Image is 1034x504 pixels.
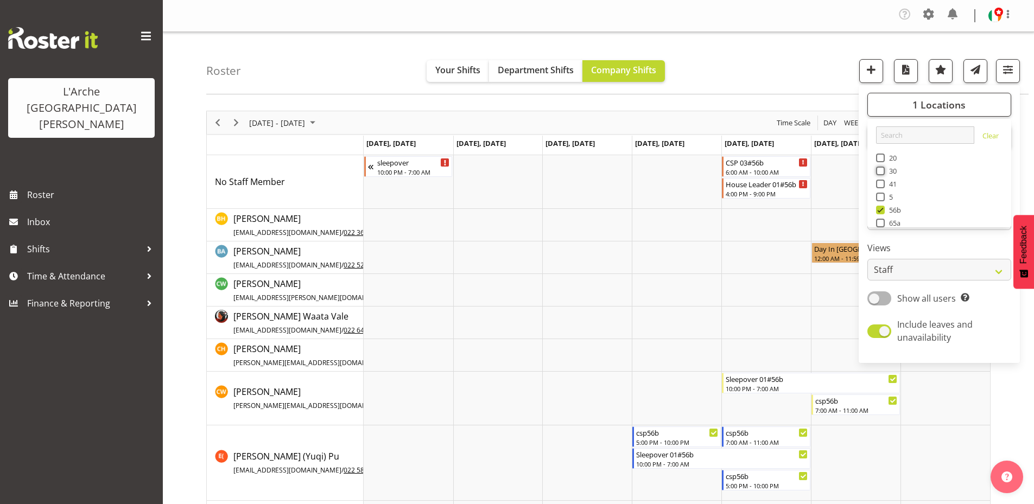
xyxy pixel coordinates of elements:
[814,243,897,254] div: Day In [GEOGRAPHIC_DATA]
[233,310,385,335] span: [PERSON_NAME] Waata Vale
[341,260,344,270] span: /
[27,187,157,203] span: Roster
[822,116,838,130] span: Day
[19,84,144,132] div: L'Arche [GEOGRAPHIC_DATA][PERSON_NAME]
[726,427,808,438] div: csp56b
[233,465,341,475] span: [EMAIL_ADDRESS][DOMAIN_NAME]
[8,27,98,49] img: Rosterit website logo
[726,178,808,189] div: House Leader 01#56b
[435,64,480,76] span: Your Shifts
[233,343,487,368] span: [PERSON_NAME]
[227,111,245,134] div: Next
[726,384,897,393] div: 10:00 PM - 7:00 AM
[726,189,808,198] div: 4:00 PM - 9:00 PM
[722,178,810,199] div: No Staff Member"s event - House Leader 01#56b Begin From Friday, August 22, 2025 at 4:00:00 PM GM...
[988,9,1001,22] img: karen-herbertec8822bb792fe198587cb32955ab4160.png
[233,245,385,270] span: [PERSON_NAME]
[814,254,897,263] div: 12:00 AM - 11:59 PM
[885,154,897,162] span: 20
[859,59,883,83] button: Add a new shift
[885,167,897,175] span: 30
[1019,226,1029,264] span: Feedback
[722,373,900,393] div: Cindy Walters"s event - Sleepover 01#56b Begin From Friday, August 22, 2025 at 10:00:00 PM GMT+12...
[929,59,953,83] button: Highlight an important date within the roster.
[27,214,157,230] span: Inbox
[233,310,385,336] a: [PERSON_NAME] Waata Vale[EMAIL_ADDRESS][DOMAIN_NAME]/022 643 1502
[582,60,665,82] button: Company Shifts
[726,481,808,490] div: 5:00 PM - 10:00 PM
[635,138,684,148] span: [DATE], [DATE]
[996,59,1020,83] button: Filter Shifts
[632,448,810,469] div: Estelle (Yuqi) Pu"s event - Sleepover 01#56b Begin From Thursday, August 21, 2025 at 10:00:00 PM ...
[207,241,364,274] td: Bibi Ali resource
[545,138,595,148] span: [DATE], [DATE]
[248,116,306,130] span: [DATE] - [DATE]
[636,438,718,446] div: 5:00 PM - 10:00 PM
[233,228,341,237] span: [EMAIL_ADDRESS][DOMAIN_NAME]
[811,243,900,263] div: Bibi Ali"s event - Day In Lieu Begin From Saturday, August 23, 2025 at 12:00:00 AM GMT+12:00 Ends...
[842,116,865,130] button: Timeline Week
[207,339,364,372] td: Christopher Hill resource
[27,241,141,257] span: Shifts
[377,157,450,168] div: sleepover
[636,449,808,460] div: Sleepover 01#56b
[722,470,810,490] div: Estelle (Yuqi) Pu"s event - csp56b Begin From Friday, August 22, 2025 at 5:00:00 PM GMT+12:00 End...
[885,219,901,227] span: 65a
[233,386,436,411] span: [PERSON_NAME]
[894,59,918,83] button: Download a PDF of the roster according to the set date range.
[233,213,385,238] span: [PERSON_NAME]
[207,425,364,501] td: Estelle (Yuqi) Pu resource
[885,193,893,201] span: 5
[248,116,320,130] button: August 18 - 24, 2025
[341,465,344,475] span: /
[876,126,974,144] input: Search
[27,268,141,284] span: Time & Attendance
[963,59,987,83] button: Send a list of all shifts for the selected filtered period to all rostered employees.
[867,93,1011,117] button: 1 Locations
[726,168,808,176] div: 6:00 AM - 10:00 AM
[233,385,436,411] a: [PERSON_NAME][PERSON_NAME][EMAIL_ADDRESS][DOMAIN_NAME]
[344,228,385,237] tcxspan: Call 022 361 2940 via 3CX
[233,212,385,238] a: [PERSON_NAME][EMAIL_ADDRESS][DOMAIN_NAME]/022 361 2940
[885,180,897,188] span: 41
[815,406,897,414] div: 7:00 AM - 11:00 AM
[233,245,385,271] a: [PERSON_NAME][EMAIL_ADDRESS][DOMAIN_NAME]/022 522 8891
[1013,215,1034,289] button: Feedback - Show survey
[215,175,285,188] a: No Staff Member
[229,116,244,130] button: Next
[233,401,392,410] span: [PERSON_NAME][EMAIL_ADDRESS][DOMAIN_NAME]
[814,138,864,148] span: [DATE], [DATE]
[377,168,450,176] div: 10:00 PM - 7:00 AM
[726,470,808,481] div: csp56b
[233,326,341,335] span: [EMAIL_ADDRESS][DOMAIN_NAME]
[811,394,900,415] div: Cindy Walters"s event - csp56b Begin From Saturday, August 23, 2025 at 7:00:00 AM GMT+12:00 Ends ...
[822,116,839,130] button: Timeline Day
[815,395,897,406] div: csp56b
[233,450,385,475] span: [PERSON_NAME] (Yuqi) Pu
[207,155,364,209] td: No Staff Member resource
[344,465,385,475] tcxspan: Call 022 586 3166 via 3CX
[725,138,774,148] span: [DATE], [DATE]
[207,274,364,307] td: Caitlin Wood resource
[897,318,973,343] span: Include leaves and unavailability
[341,326,344,335] span: /
[636,460,808,468] div: 10:00 PM - 7:00 AM
[27,295,141,311] span: Finance & Reporting
[912,98,966,111] span: 1 Locations
[344,326,385,335] tcxspan: Call 022 643 1502 via 3CX
[233,450,385,476] a: [PERSON_NAME] (Yuqi) Pu[EMAIL_ADDRESS][DOMAIN_NAME]/022 586 3166
[722,156,810,177] div: No Staff Member"s event - CSP 03#56b Begin From Friday, August 22, 2025 at 6:00:00 AM GMT+12:00 E...
[208,111,227,134] div: Previous
[233,260,341,270] span: [EMAIL_ADDRESS][DOMAIN_NAME]
[489,60,582,82] button: Department Shifts
[427,60,489,82] button: Your Shifts
[207,372,364,425] td: Cindy Walters resource
[456,138,506,148] span: [DATE], [DATE]
[722,426,810,447] div: Estelle (Yuqi) Pu"s event - csp56b Begin From Friday, August 22, 2025 at 7:00:00 AM GMT+12:00 End...
[775,116,813,130] button: Time Scale
[776,116,811,130] span: Time Scale
[1001,471,1012,482] img: help-xxl-2.png
[341,228,344,237] span: /
[897,292,956,304] span: Show all users
[843,116,864,130] span: Week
